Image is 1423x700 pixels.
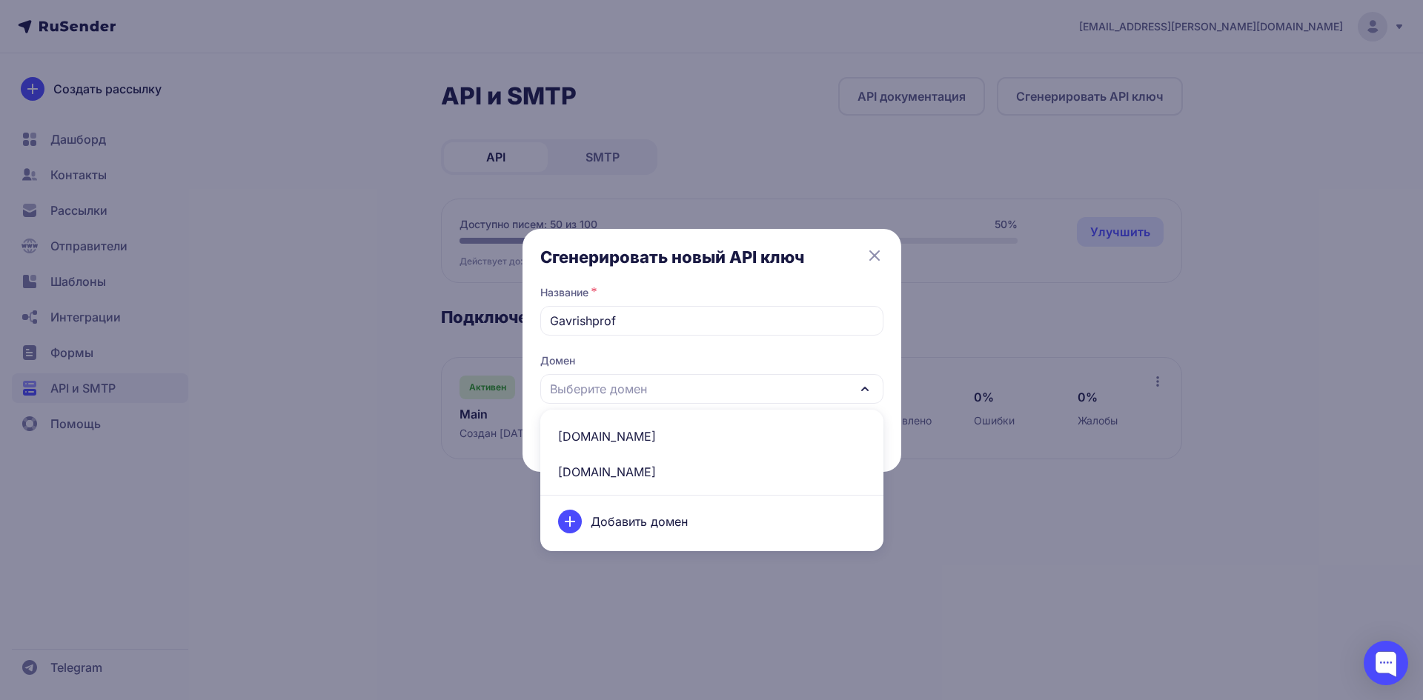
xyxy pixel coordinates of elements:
label: Название [540,285,588,300]
span: Домен [540,353,883,368]
input: Укажите название API ключа [540,306,883,336]
span: Выберите домен [550,380,647,398]
h3: Сгенерировать новый API ключ [540,247,883,267]
span: [DOMAIN_NAME] [549,419,875,454]
div: Добавить домен [549,501,875,542]
span: [DOMAIN_NAME] [549,454,875,490]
